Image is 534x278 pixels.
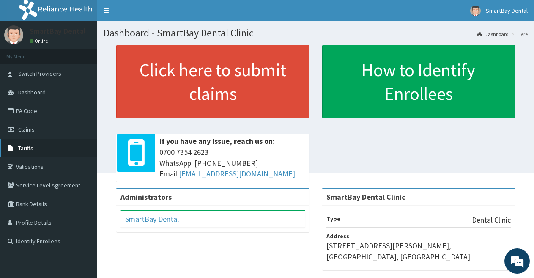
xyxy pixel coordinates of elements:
img: User Image [4,25,23,44]
b: Type [326,215,340,223]
a: Dashboard [477,30,509,38]
img: User Image [470,6,481,16]
p: SmartBay Dental [30,28,86,35]
p: Dental Clinic [472,215,511,226]
p: [STREET_ADDRESS][PERSON_NAME], [GEOGRAPHIC_DATA], [GEOGRAPHIC_DATA]. [326,240,511,262]
span: SmartBay Dental [486,7,528,14]
a: How to Identify Enrollees [322,45,515,118]
span: Switch Providers [18,70,61,77]
a: SmartBay Dental [125,214,179,224]
span: We're online! [49,84,117,170]
span: Tariffs [18,144,33,152]
b: If you have any issue, reach us on: [159,136,275,146]
h1: Dashboard - SmartBay Dental Clinic [104,28,528,39]
b: Administrators [120,192,172,202]
div: Minimize live chat window [139,4,159,25]
a: Click here to submit claims [116,45,309,118]
span: 0700 7354 2623 WhatsApp: [PHONE_NUMBER] Email: [159,147,305,179]
li: Here [509,30,528,38]
span: Claims [18,126,35,133]
a: Online [30,38,50,44]
strong: SmartBay Dental Clinic [326,192,405,202]
textarea: Type your message and hit 'Enter' [4,187,161,216]
a: [EMAIL_ADDRESS][DOMAIN_NAME] [179,169,295,179]
div: Chat with us now [44,47,142,58]
span: Dashboard [18,88,46,96]
img: d_794563401_company_1708531726252_794563401 [16,42,34,63]
b: Address [326,232,349,240]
